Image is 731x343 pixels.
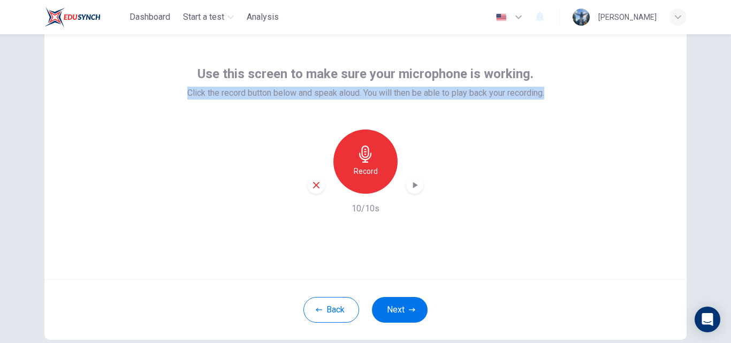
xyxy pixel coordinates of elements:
[303,297,359,323] button: Back
[197,65,534,82] span: Use this screen to make sure your microphone is working.
[187,87,544,100] span: Click the record button below and speak aloud. You will then be able to play back your recording.
[242,7,283,27] button: Analysis
[44,6,125,28] a: EduSynch logo
[130,11,170,24] span: Dashboard
[372,297,428,323] button: Next
[44,6,101,28] img: EduSynch logo
[598,11,657,24] div: [PERSON_NAME]
[183,11,224,24] span: Start a test
[354,165,378,178] h6: Record
[352,202,379,215] h6: 10/10s
[125,7,174,27] button: Dashboard
[494,13,508,21] img: en
[247,11,279,24] span: Analysis
[695,307,720,332] div: Open Intercom Messenger
[573,9,590,26] img: Profile picture
[333,129,398,194] button: Record
[179,7,238,27] button: Start a test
